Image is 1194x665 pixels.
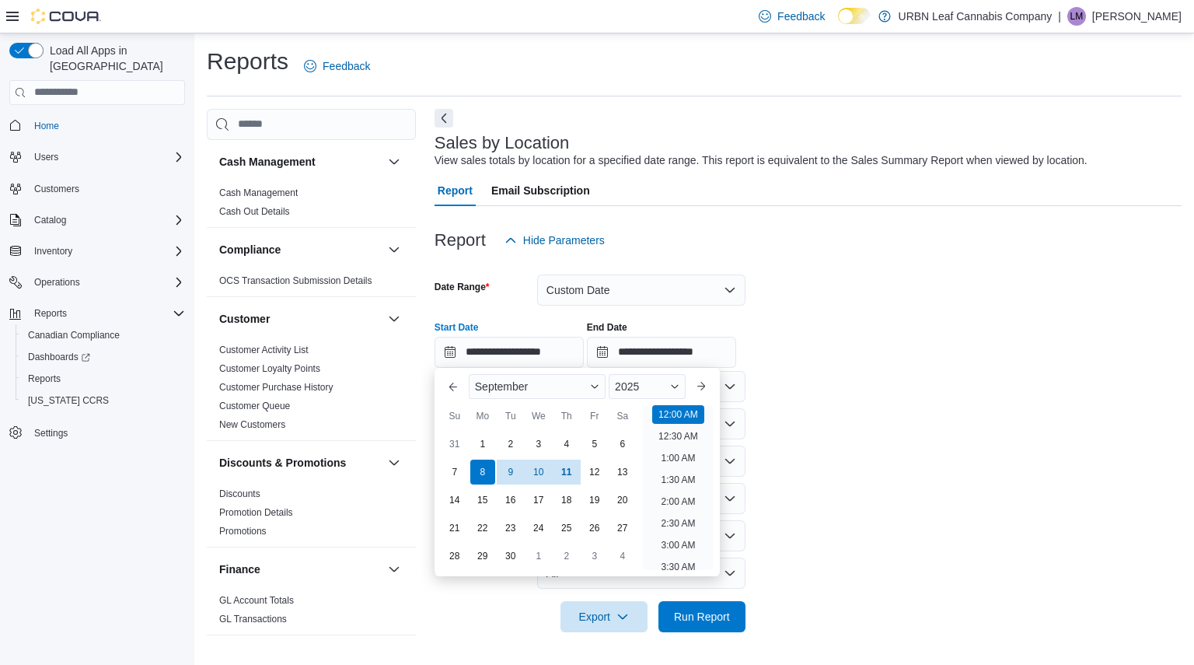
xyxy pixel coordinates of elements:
[582,544,607,569] div: day-3
[219,381,333,394] span: Customer Purchase History
[34,245,72,257] span: Inventory
[435,109,453,128] button: Next
[1067,7,1086,26] div: Lacey Millsap
[16,368,191,390] button: Reports
[435,321,479,334] label: Start Date
[752,1,831,32] a: Feedback
[28,148,185,166] span: Users
[610,404,635,429] div: Sa
[22,369,67,388] a: Reports
[655,514,701,533] li: 2:30 AM
[385,310,403,328] button: Customer
[28,116,185,135] span: Home
[3,114,191,137] button: Home
[3,209,191,231] button: Catalog
[34,120,59,132] span: Home
[3,271,191,293] button: Operations
[570,601,638,632] span: Export
[609,374,686,399] div: Button. Open the year selector. 2025 is currently selected.
[652,427,704,446] li: 12:30 AM
[475,380,528,393] span: September
[219,382,333,393] a: Customer Purchase History
[838,24,839,25] span: Dark Mode
[498,404,523,429] div: Tu
[219,206,290,217] a: Cash Out Details
[22,391,115,410] a: [US_STATE] CCRS
[655,449,701,467] li: 1:00 AM
[219,455,346,471] h3: Discounts & Promotions
[537,275,745,306] button: Custom Date
[3,146,191,168] button: Users
[385,453,403,472] button: Discounts & Promotions
[655,558,701,576] li: 3:30 AM
[219,275,372,286] a: OCS Transaction Submission Details
[3,303,191,324] button: Reports
[219,242,281,257] h3: Compliance
[470,488,495,513] div: day-15
[724,418,736,430] button: Open list of options
[526,432,551,457] div: day-3
[442,516,467,541] div: day-21
[28,304,185,323] span: Reports
[655,471,701,489] li: 1:30 AM
[554,516,579,541] div: day-25
[498,460,523,485] div: day-9
[442,404,467,429] div: Su
[610,432,635,457] div: day-6
[219,507,293,518] a: Promotion Details
[610,488,635,513] div: day-20
[44,43,185,74] span: Load All Apps in [GEOGRAPHIC_DATA]
[219,613,287,625] span: GL Transactions
[498,488,523,513] div: day-16
[498,225,611,256] button: Hide Parameters
[219,488,260,499] a: Discounts
[34,276,80,289] span: Operations
[28,273,185,292] span: Operations
[655,492,701,511] li: 2:00 AM
[442,544,467,569] div: day-28
[22,369,185,388] span: Reports
[219,562,382,577] button: Finance
[219,526,267,537] a: Promotions
[526,404,551,429] div: We
[28,180,86,198] a: Customers
[34,151,58,163] span: Users
[491,175,590,206] span: Email Subscription
[298,51,376,82] a: Feedback
[34,427,68,439] span: Settings
[587,321,627,334] label: End Date
[442,432,467,457] div: day-31
[526,544,551,569] div: day-1
[3,421,191,443] button: Settings
[219,154,382,170] button: Cash Management
[554,432,579,457] div: day-4
[470,460,495,485] div: day-8
[207,485,416,547] div: Discounts & Promotions
[28,242,185,261] span: Inventory
[435,337,584,368] input: Press the down key to enter a popover containing a calendar. Press the escape key to close the po...
[34,183,79,195] span: Customers
[219,187,298,198] a: Cash Management
[28,304,73,323] button: Reports
[28,424,74,443] a: Settings
[34,214,66,226] span: Catalog
[219,506,293,519] span: Promotion Details
[526,460,551,485] div: day-10
[22,326,126,345] a: Canadian Compliance
[219,205,290,218] span: Cash Out Details
[435,134,570,152] h3: Sales by Location
[385,240,403,259] button: Compliance
[442,488,467,513] div: day-14
[441,430,637,570] div: September, 2025
[470,516,495,541] div: day-22
[219,488,260,500] span: Discounts
[28,422,185,442] span: Settings
[28,373,61,385] span: Reports
[16,346,191,368] a: Dashboards
[207,184,416,227] div: Cash Management
[554,544,579,569] div: day-2
[219,345,309,355] a: Customer Activity List
[610,516,635,541] div: day-27
[219,455,382,471] button: Discounts & Promotions
[838,8,871,24] input: Dark Mode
